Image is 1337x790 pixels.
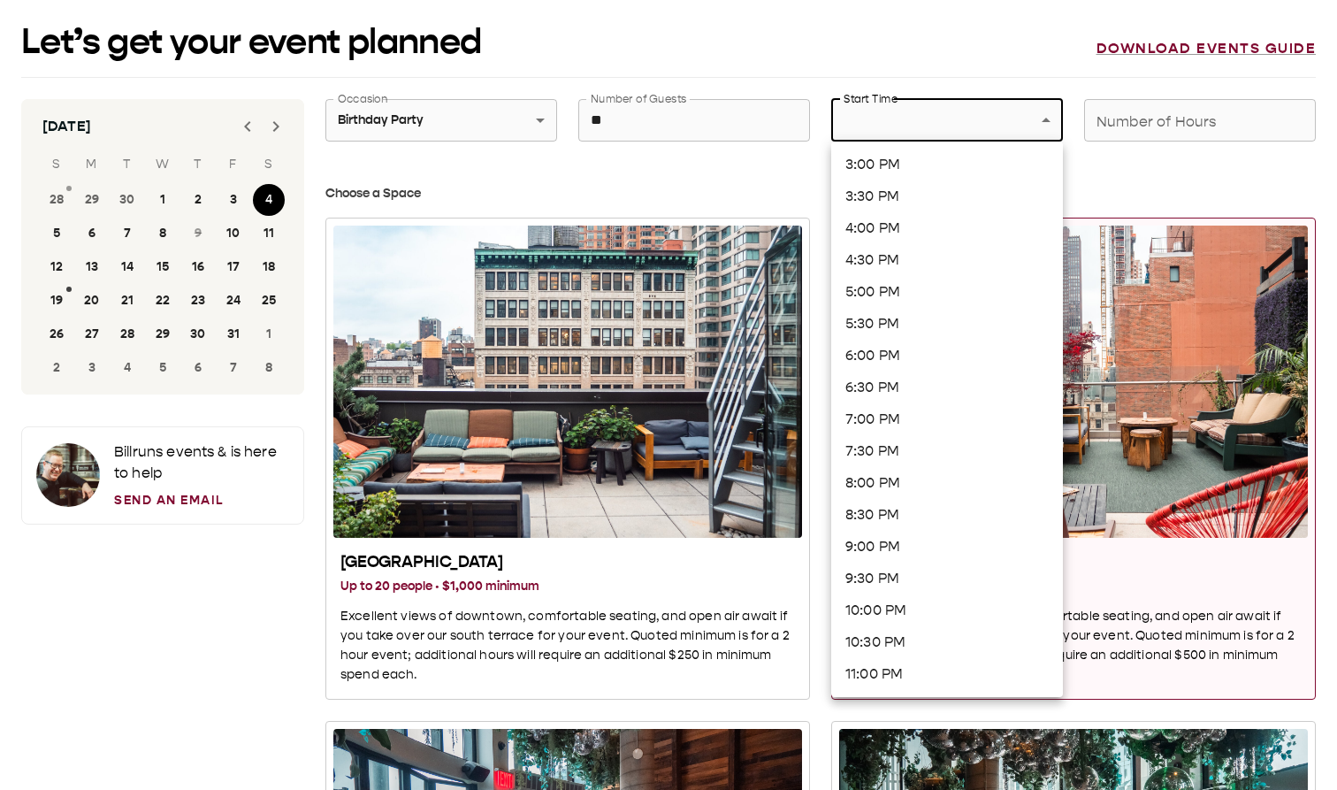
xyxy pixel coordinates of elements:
[831,499,1063,531] li: 8:30 PM
[831,563,1063,594] li: 9:30 PM
[831,531,1063,563] li: 9:00 PM
[831,626,1063,658] li: 10:30 PM
[831,276,1063,308] li: 5:00 PM
[831,467,1063,499] li: 8:00 PM
[831,594,1063,626] li: 10:00 PM
[831,435,1063,467] li: 7:30 PM
[831,372,1063,403] li: 6:30 PM
[831,244,1063,276] li: 4:30 PM
[831,403,1063,435] li: 7:00 PM
[831,340,1063,372] li: 6:00 PM
[831,180,1063,212] li: 3:30 PM
[831,308,1063,340] li: 5:30 PM
[831,149,1063,180] li: 3:00 PM
[831,212,1063,244] li: 4:00 PM
[831,658,1063,690] li: 11:00 PM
